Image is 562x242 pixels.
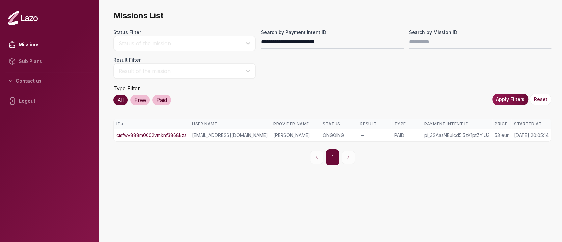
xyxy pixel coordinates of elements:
button: Reset [530,94,551,105]
div: User Name [192,121,268,127]
div: [PERSON_NAME] [273,132,317,139]
label: Type Filter [113,85,140,92]
button: 1 [326,149,339,165]
div: Free [130,95,150,105]
div: Paid [152,95,171,105]
button: Contact us [5,75,94,87]
span: ▲ [120,121,124,127]
div: Result of the mission [119,67,238,75]
button: Apply Filters [492,94,528,105]
label: Result Filter [113,57,256,63]
label: Status Filter [113,29,256,36]
div: Started At [514,121,549,127]
a: cmfwv888m0002vmknf3868kzs [116,132,187,139]
a: Sub Plans [5,53,94,69]
div: 53 eur [495,132,509,139]
div: Type [394,121,419,127]
div: [DATE] 20:05:14 [514,132,549,139]
div: Price [495,121,509,127]
div: [EMAIL_ADDRESS][DOMAIN_NAME] [192,132,268,139]
label: Search by Mission ID [409,29,551,36]
div: Provider Name [273,121,317,127]
div: -- [360,132,389,139]
a: Missions [5,37,94,53]
div: Status of the mission [119,40,238,47]
label: Search by Payment Intent ID [261,29,404,36]
div: pi_3SAaaNEulcd5I5zK1ptZYlU3 [424,132,490,139]
div: Logout [5,93,94,110]
span: Missions List [113,11,551,21]
div: Result [360,121,389,127]
div: All [113,95,128,105]
div: Payment Intent ID [424,121,490,127]
div: ID [116,121,187,127]
div: PAID [394,132,419,139]
div: ONGOING [323,132,355,139]
div: Status [323,121,355,127]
